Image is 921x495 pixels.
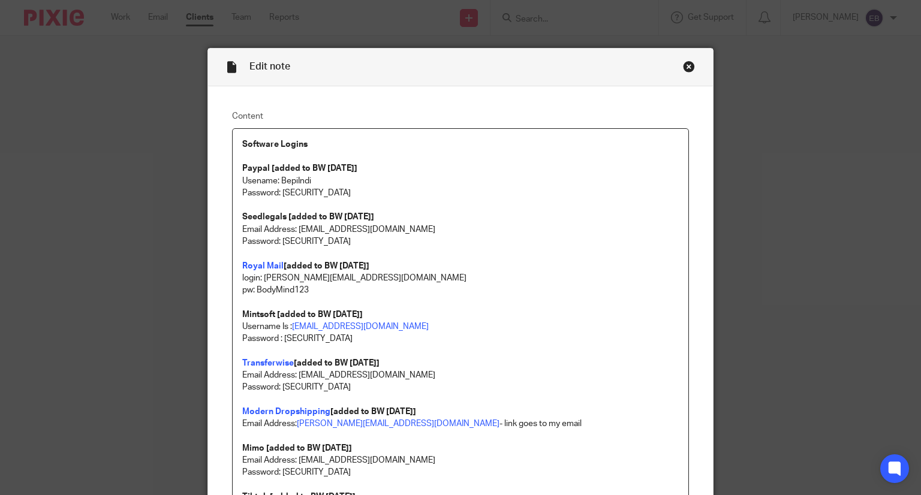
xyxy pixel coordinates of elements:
strong: [added to BW [DATE]] [284,262,369,270]
p: Password: [SECURITY_DATA] [242,187,679,199]
span: Edit note [249,62,290,71]
p: Email Address: [EMAIL_ADDRESS][DOMAIN_NAME] [242,454,679,466]
p: Password: [SECURITY_DATA] [242,466,679,478]
p: Password : [SECURITY_DATA] [242,333,679,345]
a: [PERSON_NAME][EMAIL_ADDRESS][DOMAIN_NAME] [297,419,499,428]
a: Royal Mail [242,262,284,270]
p: Email Address: - link goes to my email [242,418,679,430]
strong: Paypal [added to BW [DATE]] [242,164,357,173]
strong: [added to BW [DATE]] [266,444,352,452]
strong: [added to BW [DATE]] [294,359,380,367]
strong: [added to BW [DATE]] [330,408,416,416]
a: Modern Dropshipping [242,408,330,416]
strong: Mintsoft [added to BW [DATE]] [242,310,363,319]
p: Email Address: [EMAIL_ADDRESS][DOMAIN_NAME] [242,224,679,236]
div: Close this dialog window [683,61,695,73]
p: Usename: BepiIndi [242,175,679,187]
strong: Seedlegals [added to BW [DATE]] [242,213,374,221]
p: Username Is : [242,321,679,333]
strong: Software Logins [242,140,308,149]
p: Password: [SECURITY_DATA] [242,236,679,248]
p: pw: BodyMind123 [242,284,679,296]
a: [EMAIL_ADDRESS][DOMAIN_NAME] [292,322,429,331]
p: login: [PERSON_NAME][EMAIL_ADDRESS][DOMAIN_NAME] [242,272,679,284]
strong: Mimo [242,444,264,452]
a: Transferwise [242,359,294,367]
p: Email Address: [EMAIL_ADDRESS][DOMAIN_NAME] Password: [SECURITY_DATA] [242,369,679,394]
label: Content [232,110,690,122]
